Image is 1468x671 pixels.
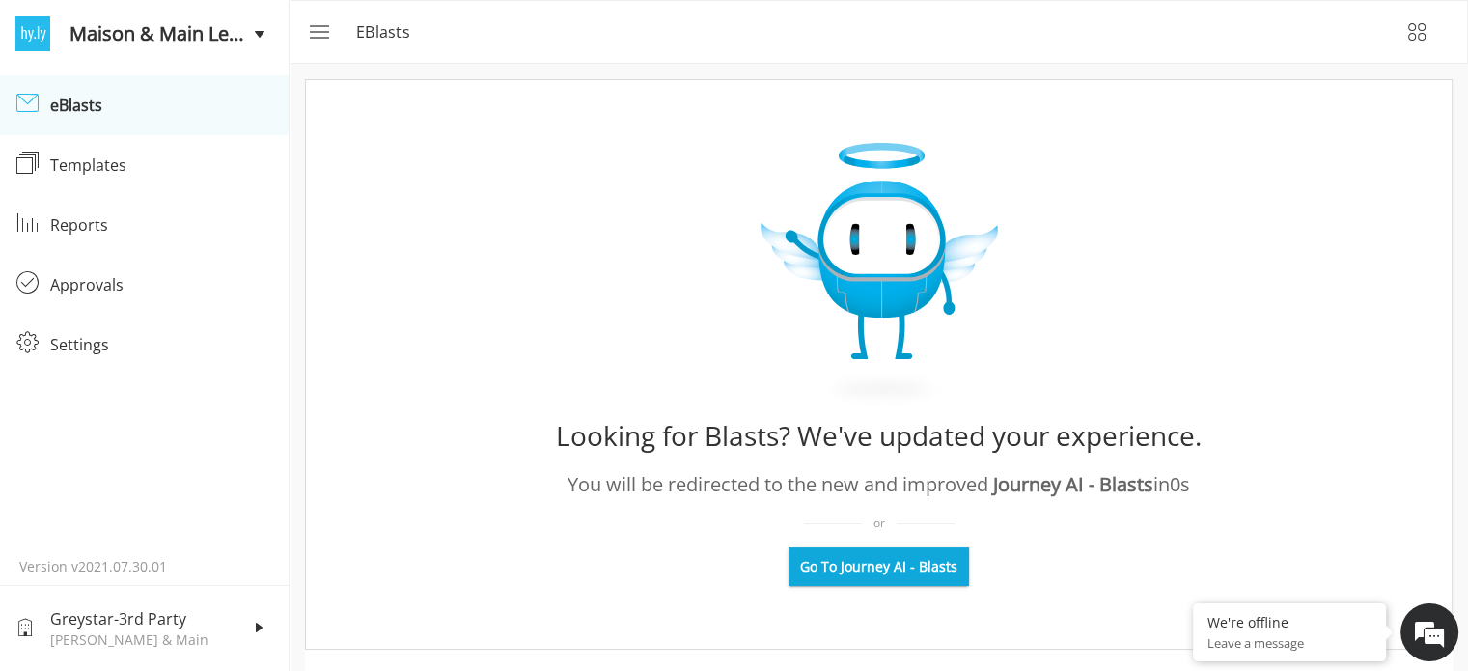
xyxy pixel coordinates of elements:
div: Looking for Blasts? We've updated your experience. [556,412,1202,459]
p: Leave a message [1207,634,1371,652]
div: Settings [50,333,273,356]
div: Approvals [50,273,273,296]
span: Journey AI - Blasts [993,471,1153,497]
div: eBlasts [50,94,273,117]
p: eBlasts [356,20,422,43]
div: or [804,515,955,532]
div: Reports [50,213,273,237]
span: Go To Journey AI - Blasts [800,557,957,576]
p: Version v2021.07.30.01 [19,557,269,576]
div: Leave a message [100,108,324,133]
img: d_692782471_company_1567716308916_692782471 [33,97,81,145]
button: menu [294,9,341,55]
em: Submit [283,525,350,551]
span: We are offline. Please leave us a message. [41,209,337,404]
div: Templates [50,154,273,177]
img: expiry_Image [761,143,998,407]
span: Maison & Main Leasing [69,19,254,48]
textarea: Type your message and click 'Submit' [10,458,368,525]
img: logo [15,16,50,51]
div: You will be redirected to the new and improved in 0 s [568,470,1190,499]
div: Minimize live chat window [317,10,363,56]
div: We're offline [1207,613,1371,631]
button: Go To Journey AI - Blasts [789,547,969,586]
